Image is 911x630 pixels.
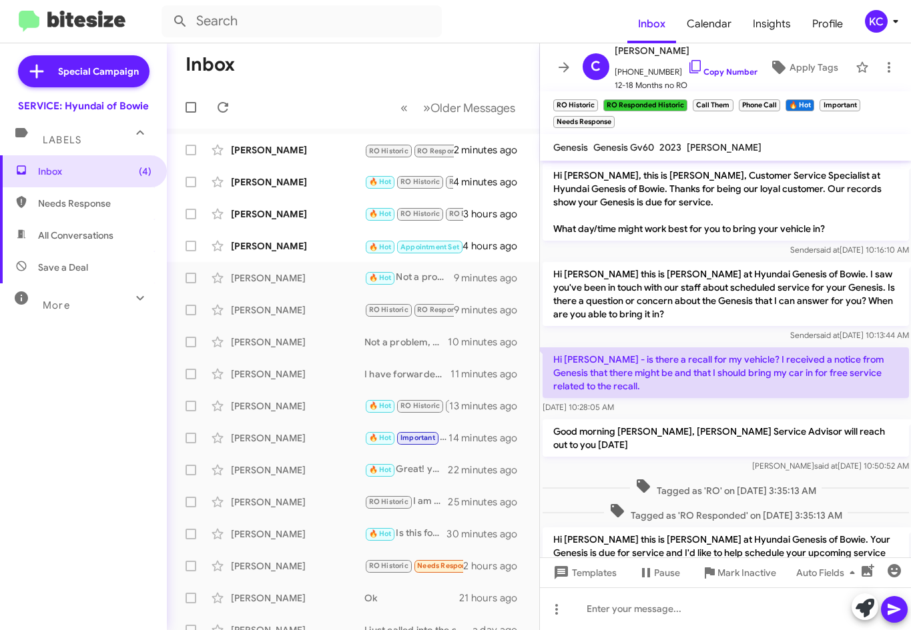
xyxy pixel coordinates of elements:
[369,273,392,282] span: 🔥 Hot
[364,398,449,413] div: I am sorry please disregard the previous message. Have a great day
[687,141,762,153] span: [PERSON_NAME]
[364,237,463,254] div: Inbound Call
[543,262,909,326] p: Hi [PERSON_NAME] this is [PERSON_NAME] at Hyundai Genesis of Bowie. I saw you've been in touch wi...
[739,99,780,111] small: Phone Call
[463,207,528,221] div: 3 hours ago
[364,591,459,605] div: Ok
[543,347,909,398] p: Hi [PERSON_NAME] - is there a recall for my vehicle? I received a notice from Genesis that there ...
[615,59,757,79] span: [PHONE_NUMBER]
[369,465,392,474] span: 🔥 Hot
[369,529,392,538] span: 🔥 Hot
[553,116,615,128] small: Needs Response
[58,65,139,78] span: Special Campaign
[790,55,838,79] span: Apply Tags
[364,206,463,221] div: Yes but will need a loaner
[38,261,88,274] span: Save a Deal
[553,99,598,111] small: RO Historic
[231,175,364,189] div: [PERSON_NAME]
[865,10,888,33] div: KC
[364,494,448,509] div: I am forwarding this over to an advisor for accurate pricing, someone will be reaching out soon
[449,399,528,413] div: 13 minutes ago
[454,271,529,285] div: 9 minutes ago
[615,79,757,92] span: 12-18 Months no RO
[231,559,364,573] div: [PERSON_NAME]
[786,561,871,585] button: Auto Fields
[417,561,474,570] span: Needs Response
[786,99,814,111] small: 🔥 Hot
[802,5,854,43] a: Profile
[231,463,364,477] div: [PERSON_NAME]
[417,147,497,155] span: RO Responded Historic
[400,177,440,186] span: RO Historic
[364,302,454,317] div: Yes, the 2023 Elantra
[540,561,627,585] button: Templates
[463,239,528,253] div: 4 hours ago
[364,367,450,381] div: I have forwarded this over to the advisors for accurate pricing, someone should be reaching out
[369,561,408,570] span: RO Historic
[364,462,448,477] div: Great! you are all set for the 2nd at 1 pm :)
[369,433,392,442] span: 🔥 Hot
[687,67,757,77] a: Copy Number
[790,245,908,255] span: Sender [DATE] 10:16:10 AM
[231,271,364,285] div: [PERSON_NAME]
[231,207,364,221] div: [PERSON_NAME]
[450,367,528,381] div: 11 minutes ago
[454,143,529,157] div: 2 minutes ago
[423,99,430,116] span: »
[364,526,448,541] div: Is this for an oil change? Also which vehicle is this for?
[415,94,523,121] button: Next
[591,56,601,77] span: C
[814,461,837,471] span: said at
[693,99,733,111] small: Call Them
[615,43,757,59] span: [PERSON_NAME]
[231,367,364,381] div: [PERSON_NAME]
[231,431,364,445] div: [PERSON_NAME]
[369,305,408,314] span: RO Historic
[186,54,235,75] h1: Inbox
[400,401,440,410] span: RO Historic
[231,527,364,541] div: [PERSON_NAME]
[449,209,529,218] span: RO Responded Historic
[448,463,529,477] div: 22 minutes ago
[742,5,802,43] a: Insights
[417,305,497,314] span: RO Responded Historic
[43,134,81,146] span: Labels
[400,99,408,116] span: «
[392,94,416,121] button: Previous
[454,303,529,317] div: 9 minutes ago
[400,209,440,218] span: RO Historic
[231,591,364,605] div: [PERSON_NAME]
[459,591,529,605] div: 21 hours ago
[43,299,70,311] span: More
[231,303,364,317] div: [PERSON_NAME]
[393,94,523,121] nav: Page navigation example
[400,243,459,251] span: Appointment Set
[448,527,529,541] div: 30 minutes ago
[627,561,691,585] button: Pause
[38,229,113,242] span: All Conversations
[369,147,408,155] span: RO Historic
[553,141,588,153] span: Genesis
[757,55,849,79] button: Apply Tags
[717,561,776,585] span: Mark Inactive
[691,561,787,585] button: Mark Inactive
[231,495,364,509] div: [PERSON_NAME]
[676,5,742,43] a: Calendar
[231,399,364,413] div: [PERSON_NAME]
[139,165,151,178] span: (4)
[543,402,614,412] span: [DATE] 10:28:05 AM
[18,99,149,113] div: SERVICE: Hyundai of Bowie
[369,177,392,186] span: 🔥 Hot
[448,431,528,445] div: 14 minutes ago
[364,270,454,285] div: Not a problem, please feel free to reach out if we can assist in any way
[364,141,454,158] div: Yes, thank you
[231,143,364,157] div: [PERSON_NAME]
[627,5,676,43] a: Inbox
[751,461,908,471] span: [PERSON_NAME] [DATE] 10:50:52 AM
[430,101,515,115] span: Older Messages
[231,239,364,253] div: [PERSON_NAME]
[400,433,435,442] span: Important
[629,478,821,497] span: Tagged as 'RO' on [DATE] 3:35:13 AM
